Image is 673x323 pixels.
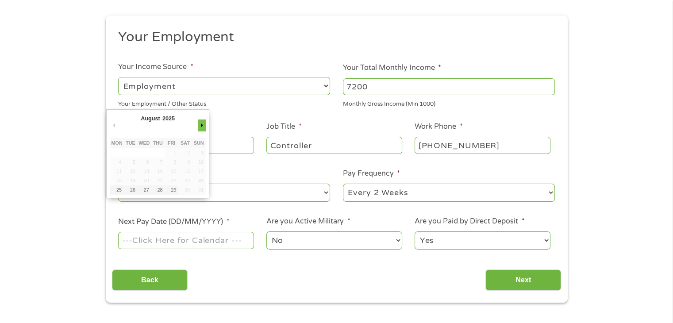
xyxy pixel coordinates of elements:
[112,269,188,291] input: Back
[153,140,163,146] abbr: Thursday
[343,169,400,178] label: Pay Frequency
[137,185,151,195] button: 27
[343,78,555,95] input: 1800
[118,217,229,227] label: Next Pay Date (DD/MM/YYYY)
[140,113,162,125] div: August
[198,119,206,131] button: Next Month
[165,185,178,195] button: 29
[118,232,254,249] input: Use the arrow keys to pick a date
[151,185,165,195] button: 28
[266,122,301,131] label: Job Title
[415,122,462,131] label: Work Phone
[138,140,150,146] abbr: Wednesday
[343,97,555,109] div: Monthly Gross Income (Min 1000)
[485,269,561,291] input: Next
[124,185,138,195] button: 26
[168,140,175,146] abbr: Friday
[110,185,124,195] button: 25
[181,140,190,146] abbr: Saturday
[118,97,330,109] div: Your Employment / Other Status
[112,140,123,146] abbr: Monday
[415,217,524,226] label: Are you Paid by Direct Deposit
[194,140,204,146] abbr: Sunday
[118,28,548,46] h2: Your Employment
[266,137,402,154] input: Cashier
[343,63,441,73] label: Your Total Monthly Income
[161,113,176,125] div: 2025
[266,217,350,226] label: Are you Active Military
[126,140,135,146] abbr: Tuesday
[118,62,193,72] label: Your Income Source
[110,119,118,131] button: Previous Month
[415,137,550,154] input: (231) 754-4010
